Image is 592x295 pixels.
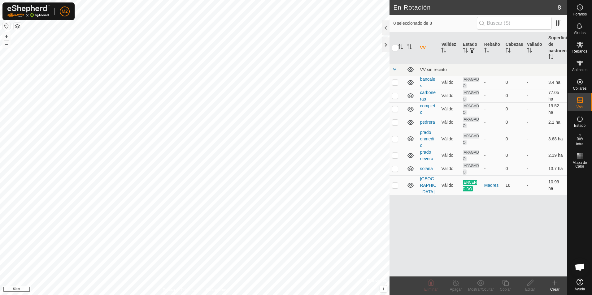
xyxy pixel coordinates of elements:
div: - [484,136,501,142]
td: 77.05 ha [546,89,567,102]
a: completo [420,103,435,115]
button: Restablecer Mapa [3,22,10,30]
td: 16 [503,175,525,195]
td: - [525,116,546,129]
td: 13.7 ha [546,162,567,175]
div: Mostrar/Ocultar [468,287,493,292]
td: - [525,129,546,149]
span: Alertas [574,31,585,35]
input: Buscar (S) [477,17,552,30]
td: Válido [439,149,460,162]
div: Madres [484,182,501,189]
p-sorticon: Activar para ordenar [463,49,468,53]
td: - [525,89,546,102]
span: ENCENDIDO [463,180,477,191]
span: Rebaños [572,49,587,53]
span: APAGADO [463,163,479,175]
a: Ayuda [568,276,592,293]
span: Collares [573,87,586,90]
div: Editar [518,287,542,292]
span: VVs [576,105,583,109]
td: Válido [439,89,460,102]
button: Capas del Mapa [14,23,21,30]
div: Crear [542,287,567,292]
p-sorticon: Activar para ordenar [506,49,511,53]
div: Chat abierto [571,258,589,276]
td: 0 [503,76,525,89]
span: APAGADO [463,133,479,145]
td: 0 [503,89,525,102]
td: Válido [439,175,460,195]
div: Copiar [493,287,518,292]
span: APAGADO [463,117,479,128]
div: VV sin recinto [420,67,565,72]
span: APAGADO [463,103,479,115]
p-sorticon: Activar para ordenar [527,49,532,53]
div: - [484,79,501,86]
th: Rebaño [482,32,503,64]
td: 0 [503,149,525,162]
button: i [380,285,387,292]
td: Válido [439,162,460,175]
th: VV [417,32,439,64]
a: [GEOGRAPHIC_DATA] [420,176,436,194]
div: - [484,92,501,99]
td: Válido [439,129,460,149]
button: + [3,32,10,40]
td: - [525,162,546,175]
td: - [525,76,546,89]
span: Animales [572,68,587,72]
span: Horarios [573,12,587,16]
td: 2.1 ha [546,116,567,129]
td: 19.52 ha [546,102,567,116]
span: Mapa de Calor [569,161,590,168]
div: Apagar [443,287,468,292]
td: Válido [439,76,460,89]
td: 0 [503,116,525,129]
td: 3.68 ha [546,129,567,149]
td: Válido [439,116,460,129]
p-sorticon: Activar para ordenar [548,55,553,60]
img: Logo Gallagher [7,5,50,18]
span: Infra [576,142,583,146]
span: APAGADO [463,150,479,161]
th: Validez [439,32,460,64]
td: 0 [503,162,525,175]
td: 2.19 ha [546,149,567,162]
a: prado enmedio [420,130,434,148]
p-sorticon: Activar para ordenar [398,45,403,50]
th: Superficie de pastoreo [546,32,567,64]
p-sorticon: Activar para ordenar [484,49,489,53]
h2: En Rotación [393,4,557,11]
div: - [484,106,501,112]
th: Cabezas [503,32,525,64]
td: - [525,102,546,116]
td: 3.4 ha [546,76,567,89]
span: Ayuda [575,287,585,291]
th: Estado [460,32,482,64]
div: - [484,119,501,126]
span: APAGADO [463,77,479,88]
p-sorticon: Activar para ordenar [407,45,412,50]
td: - [525,175,546,195]
a: bancales [420,77,435,88]
a: Contáctenos [206,287,227,293]
a: pedrera [420,120,435,125]
a: solana [420,166,433,171]
td: 0 [503,102,525,116]
td: Válido [439,102,460,116]
span: 8 [558,3,561,12]
a: carboneras [420,90,436,101]
span: i [383,286,384,291]
td: - [525,149,546,162]
span: Eliminar [424,287,437,292]
a: Política de Privacidad [163,287,198,293]
th: Vallado [525,32,546,64]
td: 0 [503,129,525,149]
span: APAGADO [463,90,479,102]
span: 0 seleccionado de 8 [393,20,477,27]
div: - [484,165,501,172]
span: M2 [62,8,67,15]
span: Estado [574,124,585,127]
a: prado nevera [420,150,433,161]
